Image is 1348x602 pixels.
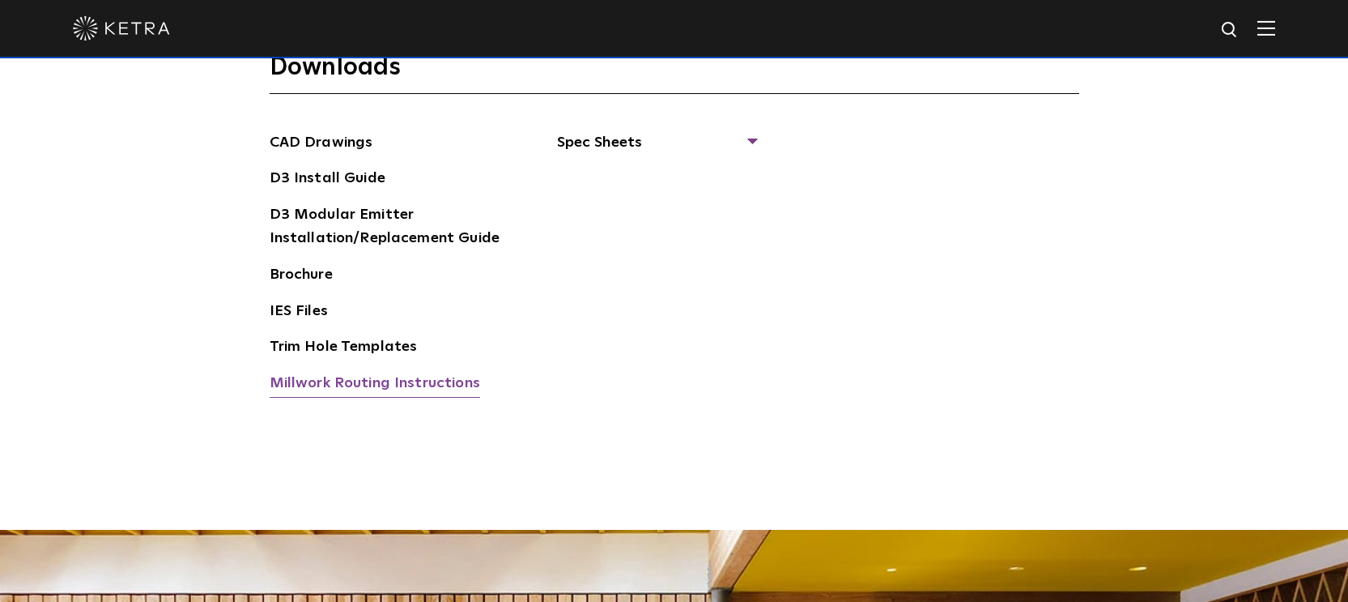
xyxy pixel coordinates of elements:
[73,16,170,41] img: ketra-logo-2019-white
[270,167,385,193] a: D3 Install Guide
[1257,20,1275,36] img: Hamburger%20Nav.svg
[270,335,418,361] a: Trim Hole Templates
[270,372,480,398] a: Millwork Routing Instructions
[270,300,328,326] a: IES Files
[557,131,755,167] span: Spec Sheets
[270,131,373,157] a: CAD Drawings
[270,203,512,253] a: D3 Modular Emitter Installation/Replacement Guide
[1220,20,1240,41] img: search icon
[270,263,333,289] a: Brochure
[270,52,1079,94] h3: Downloads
